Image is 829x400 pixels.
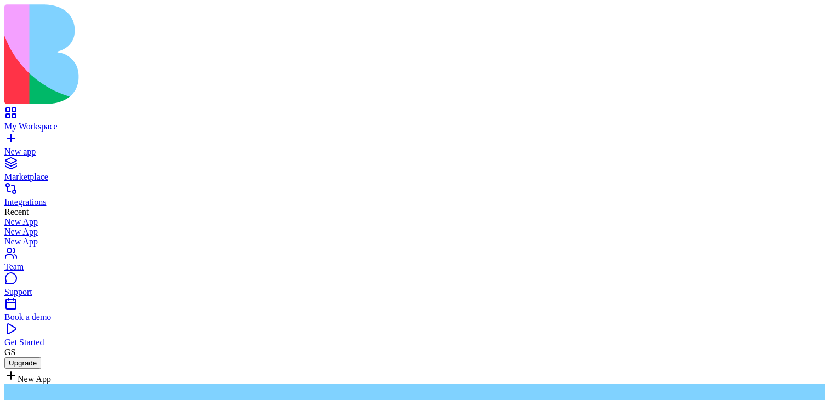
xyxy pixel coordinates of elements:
[4,262,825,272] div: Team
[4,328,825,347] a: Get Started
[4,122,825,132] div: My Workspace
[4,252,825,272] a: Team
[4,287,825,297] div: Support
[4,277,825,297] a: Support
[4,137,825,157] a: New app
[4,347,15,357] span: GS
[4,172,825,182] div: Marketplace
[4,358,41,367] a: Upgrade
[4,112,825,132] a: My Workspace
[4,217,825,227] a: New App
[4,357,41,369] button: Upgrade
[4,207,29,216] span: Recent
[18,374,51,384] span: New App
[4,4,445,104] img: logo
[4,162,825,182] a: Marketplace
[4,312,825,322] div: Book a demo
[4,147,825,157] div: New app
[4,187,825,207] a: Integrations
[4,338,825,347] div: Get Started
[4,302,825,322] a: Book a demo
[4,197,825,207] div: Integrations
[4,227,825,237] a: New App
[4,237,825,247] a: New App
